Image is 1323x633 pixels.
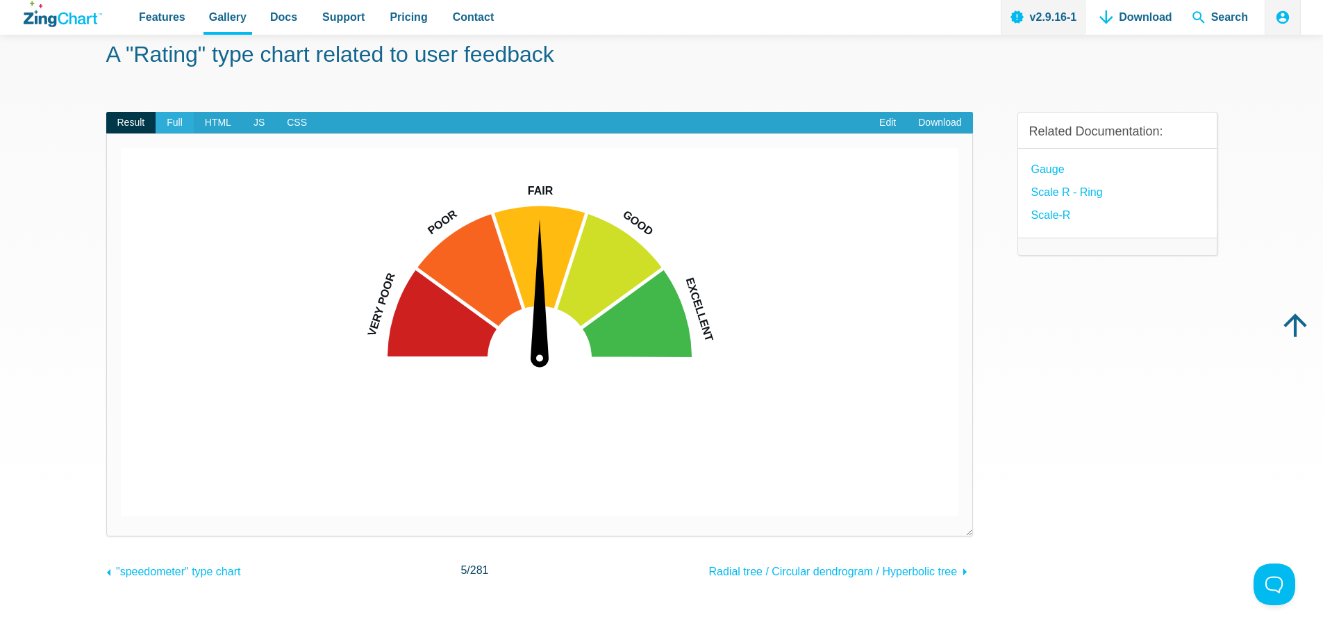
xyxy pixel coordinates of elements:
[1031,206,1071,224] a: Scale-R
[460,561,488,579] span: /
[270,8,297,26] span: Docs
[1029,124,1206,140] h3: Related Documentation:
[106,112,156,134] span: Result
[390,8,427,26] span: Pricing
[1031,183,1103,202] a: Scale R - Ring
[194,112,242,134] span: HTML
[209,8,247,26] span: Gallery
[106,40,1217,72] h1: A "Rating" type chart related to user feedback
[139,8,185,26] span: Features
[24,1,102,27] a: ZingChart Logo. Click to return to the homepage
[1254,564,1295,605] iframe: Toggle Customer Support
[1031,160,1065,179] a: Gauge
[907,112,972,134] a: Download
[116,566,240,577] span: "speedometer" type chart
[106,559,241,581] a: "speedometer" type chart
[470,564,489,576] span: 281
[868,112,907,134] a: Edit
[322,8,365,26] span: Support
[460,564,467,576] span: 5
[709,566,957,577] span: Radial tree / Circular dendrogram / Hyperbolic tree
[276,112,318,134] span: CSS
[453,8,494,26] span: Contact
[156,112,194,134] span: Full
[242,112,276,134] span: JS
[709,559,973,581] a: Radial tree / Circular dendrogram / Hyperbolic tree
